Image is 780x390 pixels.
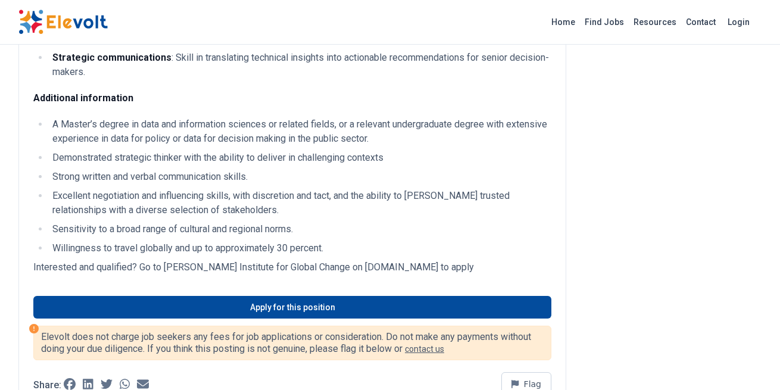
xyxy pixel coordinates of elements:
[720,10,757,34] a: Login
[41,331,544,355] p: Elevolt does not charge job seekers any fees for job applications or consideration. Do not make a...
[405,344,444,354] a: contact us
[580,13,629,32] a: Find Jobs
[49,151,551,165] li: Demonstrated strategic thinker with the ability to deliver in challenging contexts
[49,170,551,184] li: Strong written and verbal communication skills.
[33,260,551,274] p: Interested and qualified? Go to [PERSON_NAME] Institute for Global Change on [DOMAIN_NAME] to apply
[49,51,551,79] li: : Skill in translating technical insights into actionable recommendations for senior decision-mak...
[629,13,681,32] a: Resources
[33,380,61,390] p: Share:
[52,52,171,63] strong: Strategic communications
[18,10,108,35] img: Elevolt
[49,222,551,236] li: Sensitivity to a broad range of cultural and regional norms.
[49,117,551,146] li: A Master’s degree in data and information sciences or related fields, or a relevant undergraduate...
[33,92,133,104] strong: Additional information
[681,13,720,32] a: Contact
[49,189,551,217] li: Excellent negotiation and influencing skills, with discretion and tact, and the ability to [PERSO...
[547,13,580,32] a: Home
[33,296,551,319] a: Apply for this position
[49,241,551,255] li: Willingness to travel globally and up to approximately 30 percent.
[720,333,780,390] iframe: Chat Widget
